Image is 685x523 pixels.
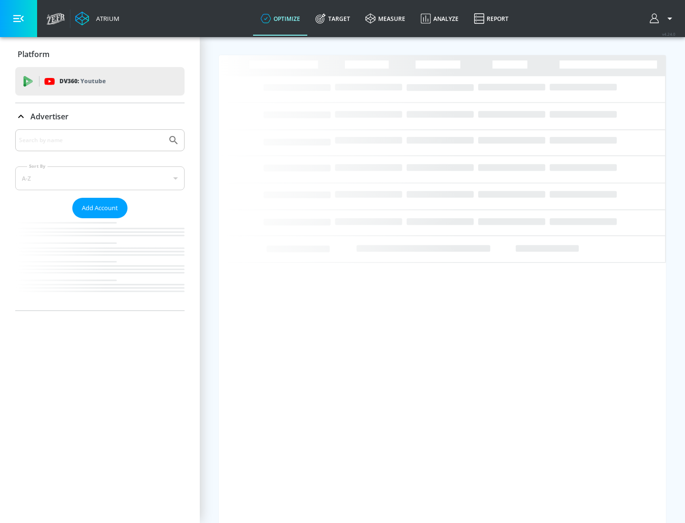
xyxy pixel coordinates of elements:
[80,76,106,86] p: Youtube
[59,76,106,87] p: DV360:
[662,31,675,37] span: v 4.24.0
[18,49,49,59] p: Platform
[253,1,308,36] a: optimize
[75,11,119,26] a: Atrium
[308,1,358,36] a: Target
[92,14,119,23] div: Atrium
[358,1,413,36] a: measure
[15,67,185,96] div: DV360: Youtube
[30,111,68,122] p: Advertiser
[15,218,185,310] nav: list of Advertiser
[72,198,127,218] button: Add Account
[19,134,163,146] input: Search by name
[27,163,48,169] label: Sort By
[15,103,185,130] div: Advertiser
[15,129,185,310] div: Advertiser
[466,1,516,36] a: Report
[413,1,466,36] a: Analyze
[15,166,185,190] div: A-Z
[15,41,185,68] div: Platform
[82,203,118,213] span: Add Account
